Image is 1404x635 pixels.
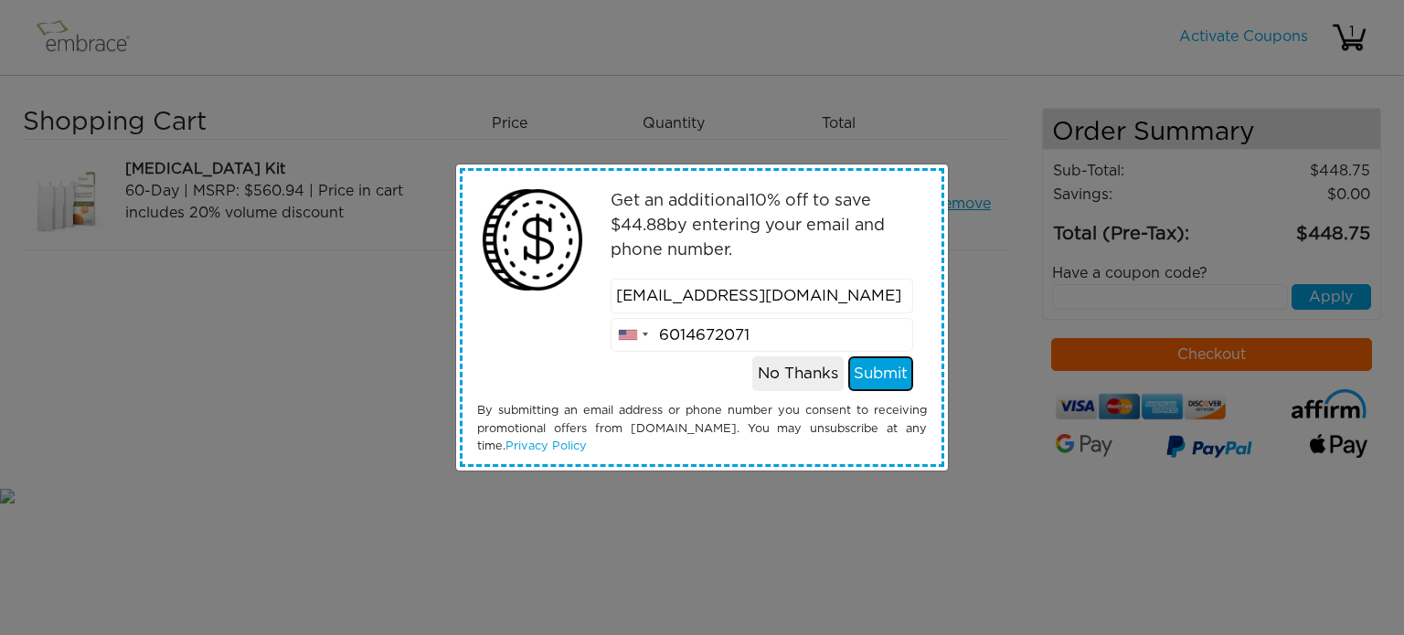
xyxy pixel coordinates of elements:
[611,318,914,353] input: Phone
[621,217,666,234] span: 44.88
[463,402,941,455] div: By submitting an email address or phone number you consent to receiving promotional offers from [...
[752,356,844,391] button: No Thanks
[750,193,767,209] span: 10
[611,279,914,313] input: Email
[505,440,587,452] a: Privacy Policy
[473,180,592,300] img: money2.png
[612,319,654,352] div: United States: +1
[611,189,914,263] p: Get an additional % off to save $ by entering your email and phone number.
[848,356,913,391] button: Submit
